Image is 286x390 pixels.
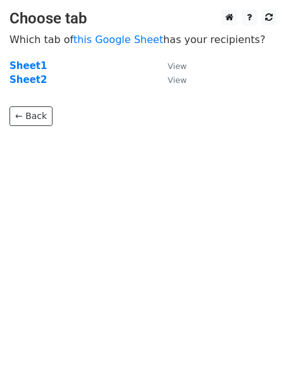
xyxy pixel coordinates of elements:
[9,106,53,126] a: ← Back
[9,33,277,46] p: Which tab of has your recipients?
[9,60,47,72] a: Sheet1
[155,74,187,85] a: View
[168,61,187,71] small: View
[9,74,47,85] a: Sheet2
[168,75,187,85] small: View
[155,60,187,72] a: View
[9,9,277,28] h3: Choose tab
[73,34,163,46] a: this Google Sheet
